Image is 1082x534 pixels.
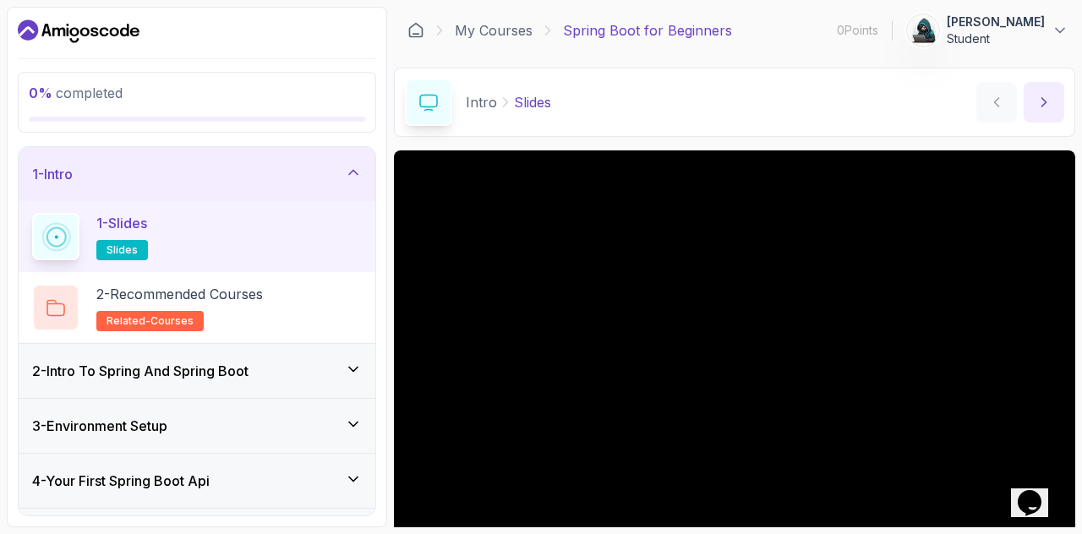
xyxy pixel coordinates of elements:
p: Spring Boot for Beginners [563,20,732,41]
button: 3-Environment Setup [19,399,375,453]
a: My Courses [455,20,533,41]
button: user profile image[PERSON_NAME]Student [906,14,1068,47]
a: Dashboard [18,18,139,45]
button: 2-Recommended Coursesrelated-courses [32,284,362,331]
span: slides [107,243,138,257]
button: 1-Intro [19,147,375,201]
button: 2-Intro To Spring And Spring Boot [19,344,375,398]
h3: 4 - Your First Spring Boot Api [32,471,210,491]
a: Dashboard [407,22,424,39]
p: Intro [466,92,497,112]
h3: 3 - Environment Setup [32,416,167,436]
iframe: chat widget [1011,466,1065,517]
p: [PERSON_NAME] [947,14,1045,30]
p: 1 - Slides [96,213,147,233]
button: 4-Your First Spring Boot Api [19,454,375,508]
img: user profile image [907,14,939,46]
button: 1-Slidesslides [32,213,362,260]
h3: 1 - Intro [32,164,73,184]
span: completed [29,84,123,101]
button: previous content [976,82,1017,123]
button: next content [1024,82,1064,123]
span: 0 % [29,84,52,101]
span: related-courses [107,314,194,328]
h3: 2 - Intro To Spring And Spring Boot [32,361,249,381]
p: 0 Points [837,22,878,39]
p: 2 - Recommended Courses [96,284,263,304]
p: Slides [514,92,551,112]
p: Student [947,30,1045,47]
